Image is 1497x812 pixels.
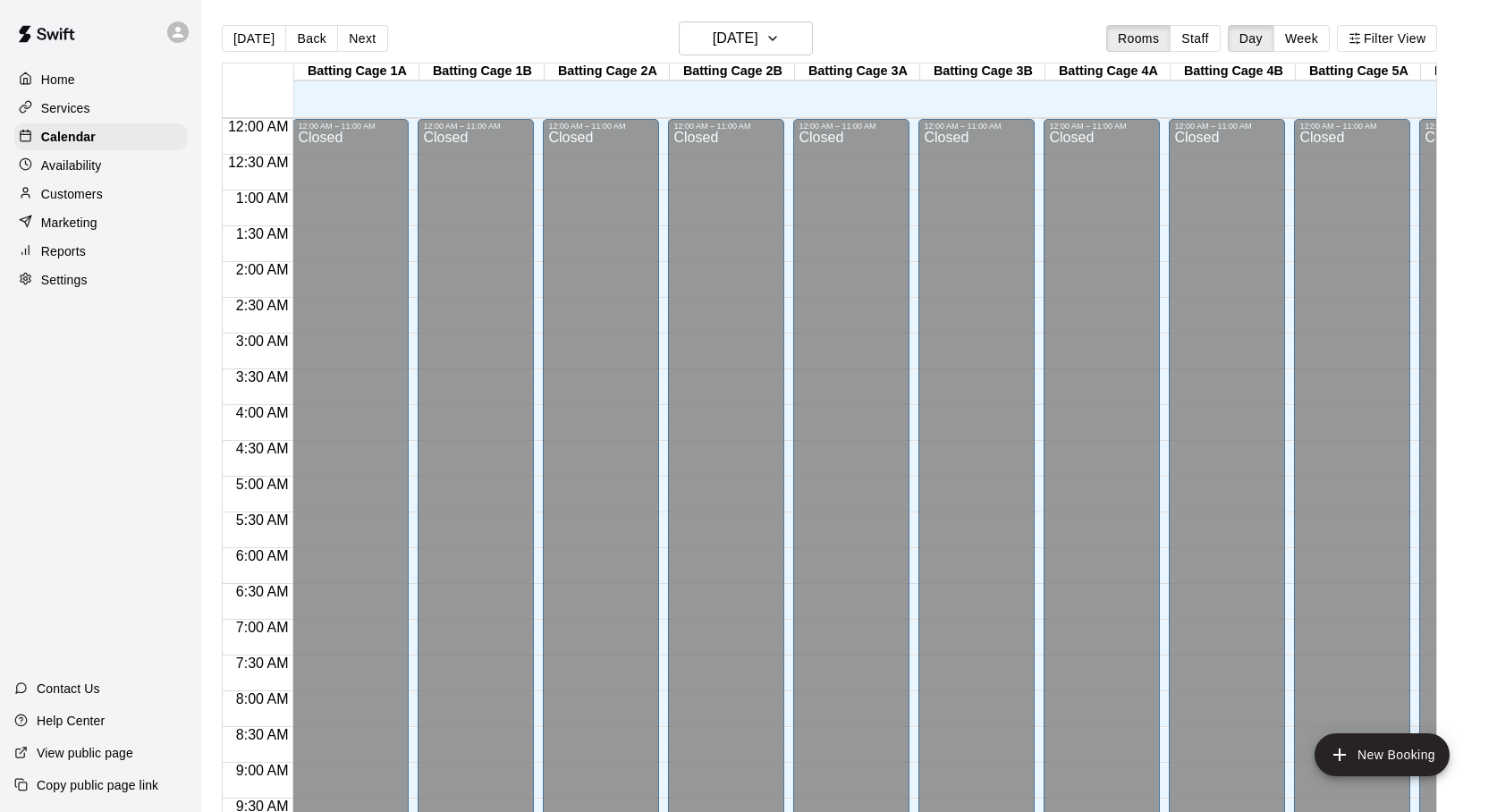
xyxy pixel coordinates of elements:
[224,155,293,170] span: 12:30 AM
[14,152,187,179] a: Availability
[232,584,293,599] span: 6:30 AM
[232,620,293,635] span: 7:00 AM
[37,776,158,794] p: Copy public page link
[37,680,100,698] p: Contact Us
[920,63,1045,80] div: Batting Cage 3B
[285,25,338,52] button: Back
[41,71,75,89] p: Home
[1049,122,1154,131] div: 12:00 AM – 11:00 AM
[232,512,293,528] span: 5:30 AM
[14,209,187,236] a: Marketing
[41,99,90,117] p: Services
[37,712,105,730] p: Help Center
[232,298,293,313] span: 2:30 AM
[14,123,187,150] a: Calendar
[232,226,293,241] span: 1:30 AM
[232,691,293,706] span: 8:00 AM
[1299,122,1405,131] div: 12:00 AM – 11:00 AM
[670,63,795,80] div: Batting Cage 2B
[232,477,293,492] span: 5:00 AM
[232,548,293,563] span: 6:00 AM
[713,26,758,51] h6: [DATE]
[14,66,187,93] a: Home
[14,181,187,207] a: Customers
[232,190,293,206] span: 1:00 AM
[679,21,813,55] button: [DATE]
[799,122,904,131] div: 12:00 AM – 11:00 AM
[232,763,293,778] span: 9:00 AM
[224,119,293,134] span: 12:00 AM
[41,185,103,203] p: Customers
[1171,63,1296,80] div: Batting Cage 4B
[222,25,286,52] button: [DATE]
[14,95,187,122] a: Services
[232,334,293,349] span: 3:00 AM
[232,727,293,742] span: 8:30 AM
[14,238,187,265] a: Reports
[673,122,779,131] div: 12:00 AM – 11:00 AM
[548,122,654,131] div: 12:00 AM – 11:00 AM
[41,242,86,260] p: Reports
[1228,25,1274,52] button: Day
[41,271,88,289] p: Settings
[795,63,920,80] div: Batting Cage 3A
[232,656,293,671] span: 7:30 AM
[1296,63,1421,80] div: Batting Cage 5A
[337,25,387,52] button: Next
[14,266,187,293] a: Settings
[1170,25,1221,52] button: Staff
[1045,63,1171,80] div: Batting Cage 4A
[1106,25,1171,52] button: Rooms
[423,122,529,131] div: 12:00 AM – 11:00 AM
[232,405,293,420] span: 4:00 AM
[41,128,96,146] p: Calendar
[41,214,97,232] p: Marketing
[294,63,419,80] div: Batting Cage 1A
[1174,122,1280,131] div: 12:00 AM – 11:00 AM
[419,63,545,80] div: Batting Cage 1B
[545,63,670,80] div: Batting Cage 2A
[41,156,102,174] p: Availability
[1337,25,1437,52] button: Filter View
[232,369,293,385] span: 3:30 AM
[232,262,293,277] span: 2:00 AM
[1273,25,1330,52] button: Week
[298,122,403,131] div: 12:00 AM – 11:00 AM
[924,122,1029,131] div: 12:00 AM – 11:00 AM
[37,744,133,762] p: View public page
[232,441,293,456] span: 4:30 AM
[1315,733,1450,776] button: add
